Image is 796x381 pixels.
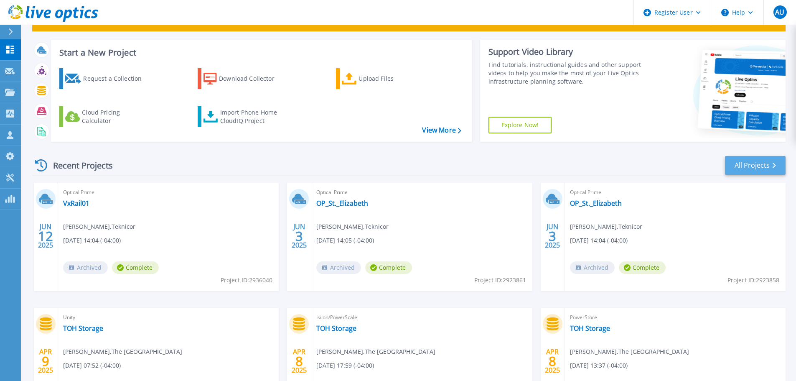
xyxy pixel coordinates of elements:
[549,233,556,240] span: 3
[38,233,53,240] span: 12
[219,70,286,87] div: Download Collector
[42,358,49,365] span: 9
[365,261,412,274] span: Complete
[316,261,361,274] span: Archived
[63,261,108,274] span: Archived
[570,188,781,197] span: Optical Prime
[474,276,526,285] span: Project ID: 2923861
[63,361,121,370] span: [DATE] 07:52 (-04:00)
[63,222,135,231] span: [PERSON_NAME] , Teknicor
[570,236,628,245] span: [DATE] 14:04 (-04:00)
[422,126,461,134] a: View More
[488,117,552,133] a: Explore Now!
[316,188,527,197] span: Optical Prime
[295,233,303,240] span: 3
[63,236,121,245] span: [DATE] 14:04 (-04:00)
[336,68,429,89] a: Upload Files
[570,324,610,332] a: TOH Storage
[570,199,622,207] a: OP_St._Elizabeth
[488,61,644,86] div: Find tutorials, instructional guides and other support videos to help you make the most of your L...
[316,199,368,207] a: OP_St._Elizabeth
[112,261,159,274] span: Complete
[316,347,435,356] span: [PERSON_NAME] , The [GEOGRAPHIC_DATA]
[316,236,374,245] span: [DATE] 14:05 (-04:00)
[619,261,666,274] span: Complete
[63,347,182,356] span: [PERSON_NAME] , The [GEOGRAPHIC_DATA]
[359,70,425,87] div: Upload Files
[570,313,781,322] span: PowerStore
[59,106,153,127] a: Cloud Pricing Calculator
[63,324,103,332] a: TOH Storage
[59,68,153,89] a: Request a Collection
[316,361,374,370] span: [DATE] 17:59 (-04:00)
[220,108,285,125] div: Import Phone Home CloudIQ Project
[727,276,779,285] span: Project ID: 2923858
[725,156,786,175] a: All Projects
[291,346,307,376] div: APR 2025
[38,221,53,251] div: JUN 2025
[316,313,527,322] span: Isilon/PowerScale
[198,68,291,89] a: Download Collector
[32,155,124,176] div: Recent Projects
[775,9,784,15] span: AU
[82,108,149,125] div: Cloud Pricing Calculator
[316,222,389,231] span: [PERSON_NAME] , Teknicor
[295,358,303,365] span: 8
[221,276,272,285] span: Project ID: 2936040
[570,361,628,370] span: [DATE] 13:37 (-04:00)
[291,221,307,251] div: JUN 2025
[549,358,556,365] span: 8
[59,48,461,57] h3: Start a New Project
[544,221,560,251] div: JUN 2025
[570,347,689,356] span: [PERSON_NAME] , The [GEOGRAPHIC_DATA]
[63,313,274,322] span: Unity
[570,261,615,274] span: Archived
[570,222,642,231] span: [PERSON_NAME] , Teknicor
[63,188,274,197] span: Optical Prime
[83,70,150,87] div: Request a Collection
[316,324,356,332] a: TOH Storage
[63,199,89,207] a: VxRail01
[488,46,644,57] div: Support Video Library
[544,346,560,376] div: APR 2025
[38,346,53,376] div: APR 2025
